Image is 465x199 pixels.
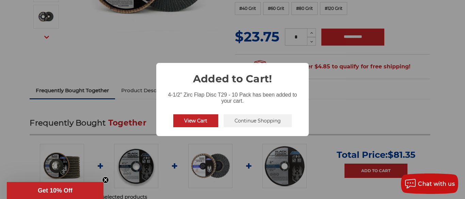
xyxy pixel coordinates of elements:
button: Close teaser [102,177,109,183]
span: Chat with us [418,181,455,187]
div: 4-1/2" Zirc Flap Disc T29 - 10 Pack has been added to your cart. [156,86,309,105]
span: Get 10% Off [38,187,73,194]
button: View Cart [173,114,218,127]
button: Continue Shopping [224,114,292,127]
h2: Added to Cart! [156,63,309,86]
button: Chat with us [401,173,458,194]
